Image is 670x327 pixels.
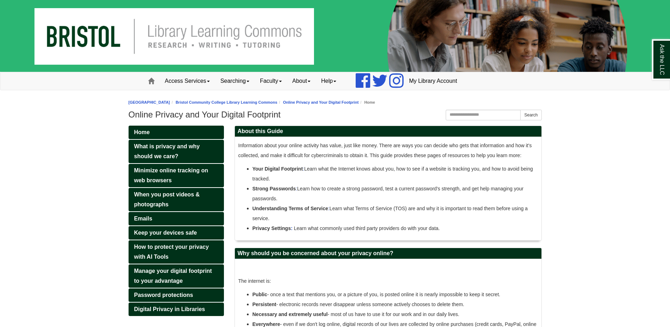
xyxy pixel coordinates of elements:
strong: Understanding Terms of Service [253,206,328,211]
a: Home [129,126,224,139]
span: Home [134,129,150,135]
span: Minimize online tracking on web browsers [134,167,208,183]
span: Emails [134,216,153,222]
a: : [296,186,297,191]
button: Search [520,110,541,120]
li: Home [358,99,375,106]
nav: breadcrumb [129,99,542,106]
a: Emails [129,212,224,225]
span: Keep your devices safe [134,230,197,236]
a: [GEOGRAPHIC_DATA] [129,100,170,104]
a: Digital Privacy in Libraries [129,303,224,316]
span: Learn what commonly used third party providers do with your data. [253,225,440,231]
span: - electronic records never disappear unless someone actively chooses to delete them. [253,302,464,307]
a: What is privacy and why should we care? [129,140,224,163]
a: Access Services [160,72,215,90]
a: Password protections [129,288,224,302]
strong: Your Digital Footprint [253,166,303,172]
span: Persistent [253,302,277,307]
a: My Library Account [404,72,462,90]
span: Password protections [134,292,193,298]
span: The internet is: [238,278,271,284]
span: How to protect your privacy with AI Tools [134,244,209,260]
span: Learn what the Internet knows about you, how to see if a website is tracking you, and how to avoi... [253,166,533,182]
h2: About this Guide [235,126,541,137]
a: When you post videos & photographs [129,188,224,211]
a: Minimize online tracking on web browsers [129,164,224,187]
span: Learn how to create a strong password, test a current password's strength, and get help managing ... [253,186,524,201]
span: Manage your digital footprint to your advantage [134,268,212,284]
strong: Strong Passwords [253,186,296,191]
span: Necessary and extremely useful [253,311,328,317]
a: Manage your digital footprint to your advantage [129,264,224,288]
a: Online Privacy and Your Digital Footprint [283,100,358,104]
a: Bristol Community College Library Learning Commons [176,100,277,104]
span: When you post videos & photographs [134,191,200,207]
a: Keep your devices safe [129,226,224,240]
a: Faculty [255,72,287,90]
span: Public [253,292,267,297]
h2: Why should you be concerned about your privacy online? [235,248,541,259]
span: Information about your online activity has value, just like money. There are ways you can decide ... [238,143,532,158]
a: : [328,206,330,211]
span: What is privacy and why should we care? [134,143,200,159]
strong: Privacy Settings [253,225,294,231]
span: Digital Privacy in Libraries [134,306,205,312]
span: Everywhere [253,321,280,327]
a: Searching [215,72,255,90]
span: Learn what Terms of Service (TOS) are and why it is important to read them before using a service. [253,206,528,221]
h1: Online Privacy and Your Digital Footprint [129,110,542,120]
span: - most of us have to use it for our work and in our daily lives. [253,311,459,317]
a: About [287,72,316,90]
a: : [303,166,304,172]
a: : [291,225,292,231]
a: How to protect your privacy with AI Tools [129,240,224,264]
a: Help [316,72,342,90]
span: - once a text that mentions you, or a picture of you, is posted online it is nearly impossible to... [253,292,500,297]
